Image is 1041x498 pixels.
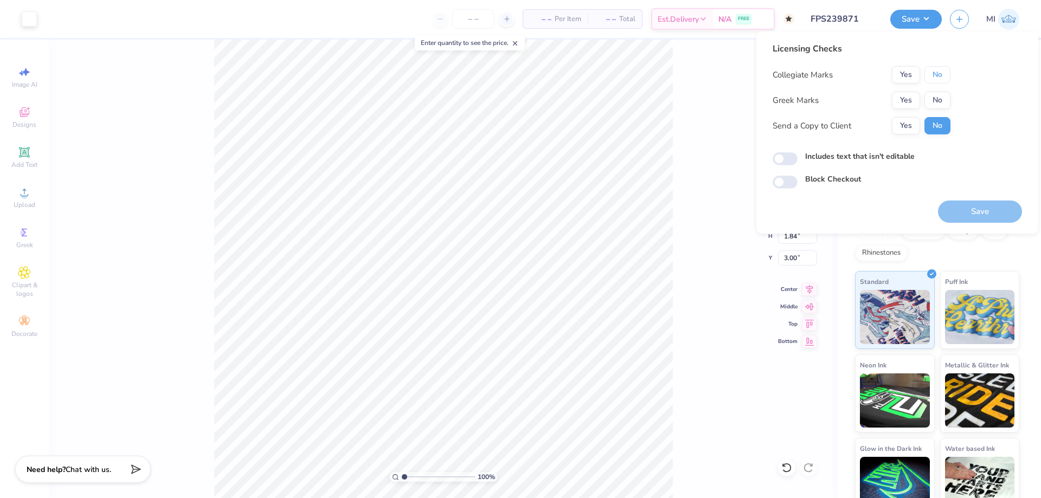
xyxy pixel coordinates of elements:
[16,241,33,249] span: Greek
[66,464,111,475] span: Chat with us.
[14,201,35,209] span: Upload
[11,329,37,338] span: Decorate
[773,42,950,55] div: Licensing Checks
[924,66,950,83] button: No
[773,94,819,107] div: Greek Marks
[773,120,851,132] div: Send a Copy to Client
[778,286,798,293] span: Center
[924,92,950,109] button: No
[738,15,749,23] span: FREE
[415,35,525,50] div: Enter quantity to see the price.
[860,276,889,287] span: Standard
[945,373,1015,428] img: Metallic & Glitter Ink
[5,281,43,298] span: Clipart & logos
[805,151,915,162] label: Includes text that isn't editable
[890,10,942,29] button: Save
[860,443,922,454] span: Glow in the Dark Ink
[892,92,920,109] button: Yes
[452,9,494,29] input: – –
[986,13,995,25] span: MI
[892,66,920,83] button: Yes
[778,338,798,345] span: Bottom
[718,14,731,25] span: N/A
[778,320,798,328] span: Top
[860,359,886,371] span: Neon Ink
[778,303,798,311] span: Middle
[27,464,66,475] strong: Need help?
[855,245,908,261] div: Rhinestones
[805,173,861,185] label: Block Checkout
[860,373,930,428] img: Neon Ink
[555,14,581,25] span: Per Item
[658,14,699,25] span: Est. Delivery
[530,14,551,25] span: – –
[945,276,968,287] span: Puff Ink
[619,14,635,25] span: Total
[802,8,882,30] input: Untitled Design
[892,117,920,134] button: Yes
[998,9,1019,30] img: Mark Isaac
[773,69,833,81] div: Collegiate Marks
[478,472,495,482] span: 100 %
[945,359,1009,371] span: Metallic & Glitter Ink
[986,9,1019,30] a: MI
[11,160,37,169] span: Add Text
[12,80,37,89] span: Image AI
[860,290,930,344] img: Standard
[924,117,950,134] button: No
[945,443,995,454] span: Water based Ink
[945,290,1015,344] img: Puff Ink
[12,120,36,129] span: Designs
[594,14,616,25] span: – –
